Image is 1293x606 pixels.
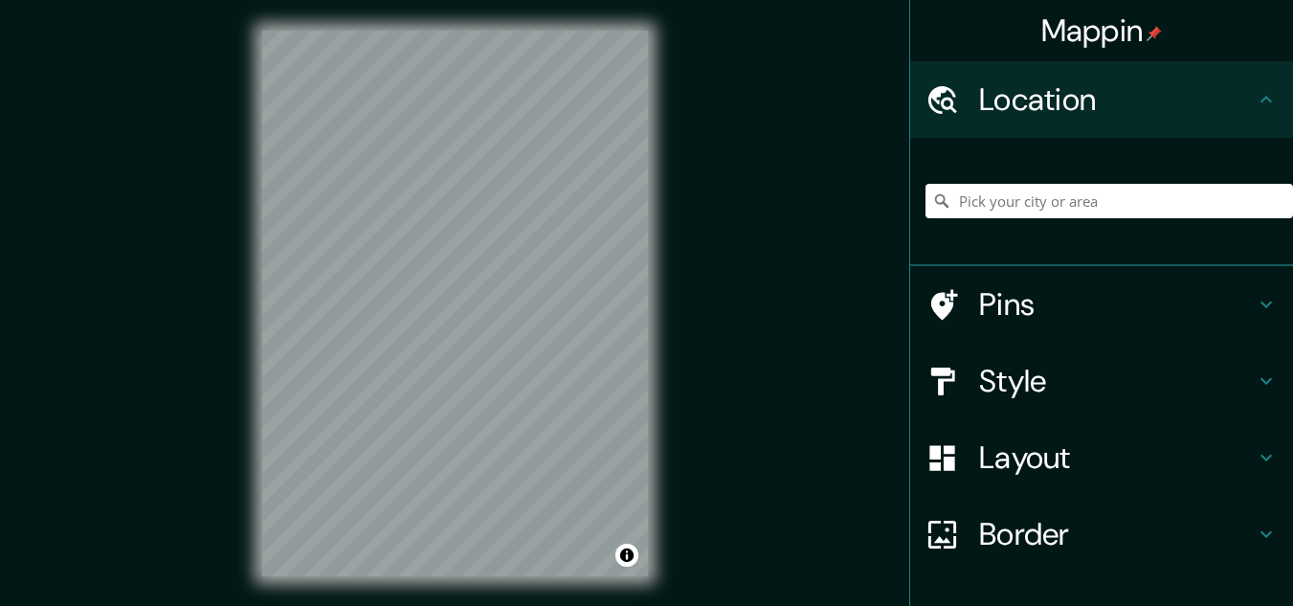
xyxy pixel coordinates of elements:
[910,266,1293,343] div: Pins
[262,31,648,576] canvas: Map
[979,515,1255,553] h4: Border
[615,544,638,567] button: Toggle attribution
[1041,11,1163,50] h4: Mappin
[925,184,1293,218] input: Pick your city or area
[910,343,1293,419] div: Style
[910,496,1293,572] div: Border
[979,285,1255,324] h4: Pins
[910,61,1293,138] div: Location
[1147,26,1162,41] img: pin-icon.png
[979,362,1255,400] h4: Style
[979,80,1255,119] h4: Location
[979,438,1255,477] h4: Layout
[910,419,1293,496] div: Layout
